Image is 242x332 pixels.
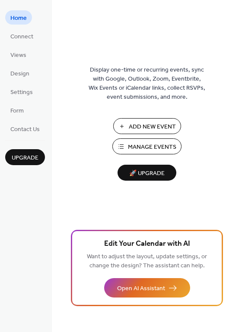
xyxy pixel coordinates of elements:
[104,238,190,250] span: Edit Your Calendar with AI
[5,29,38,43] a: Connect
[129,122,176,132] span: Add New Event
[5,122,45,136] a: Contact Us
[12,153,38,163] span: Upgrade
[5,66,35,80] a: Design
[10,88,33,97] span: Settings
[10,106,24,116] span: Form
[118,165,176,181] button: 🚀 Upgrade
[123,168,171,179] span: 🚀 Upgrade
[10,69,29,78] span: Design
[5,47,32,62] a: Views
[5,85,38,99] a: Settings
[10,125,40,134] span: Contact Us
[10,32,33,41] span: Connect
[104,278,190,298] button: Open AI Assistant
[5,149,45,165] button: Upgrade
[87,251,207,272] span: Want to adjust the layout, update settings, or change the design? The assistant can help.
[10,14,27,23] span: Home
[10,51,26,60] span: Views
[112,138,181,154] button: Manage Events
[128,143,176,152] span: Manage Events
[5,10,32,25] a: Home
[113,118,181,134] button: Add New Event
[89,66,205,102] span: Display one-time or recurring events, sync with Google, Outlook, Zoom, Eventbrite, Wix Events or ...
[5,103,29,117] a: Form
[117,284,165,293] span: Open AI Assistant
